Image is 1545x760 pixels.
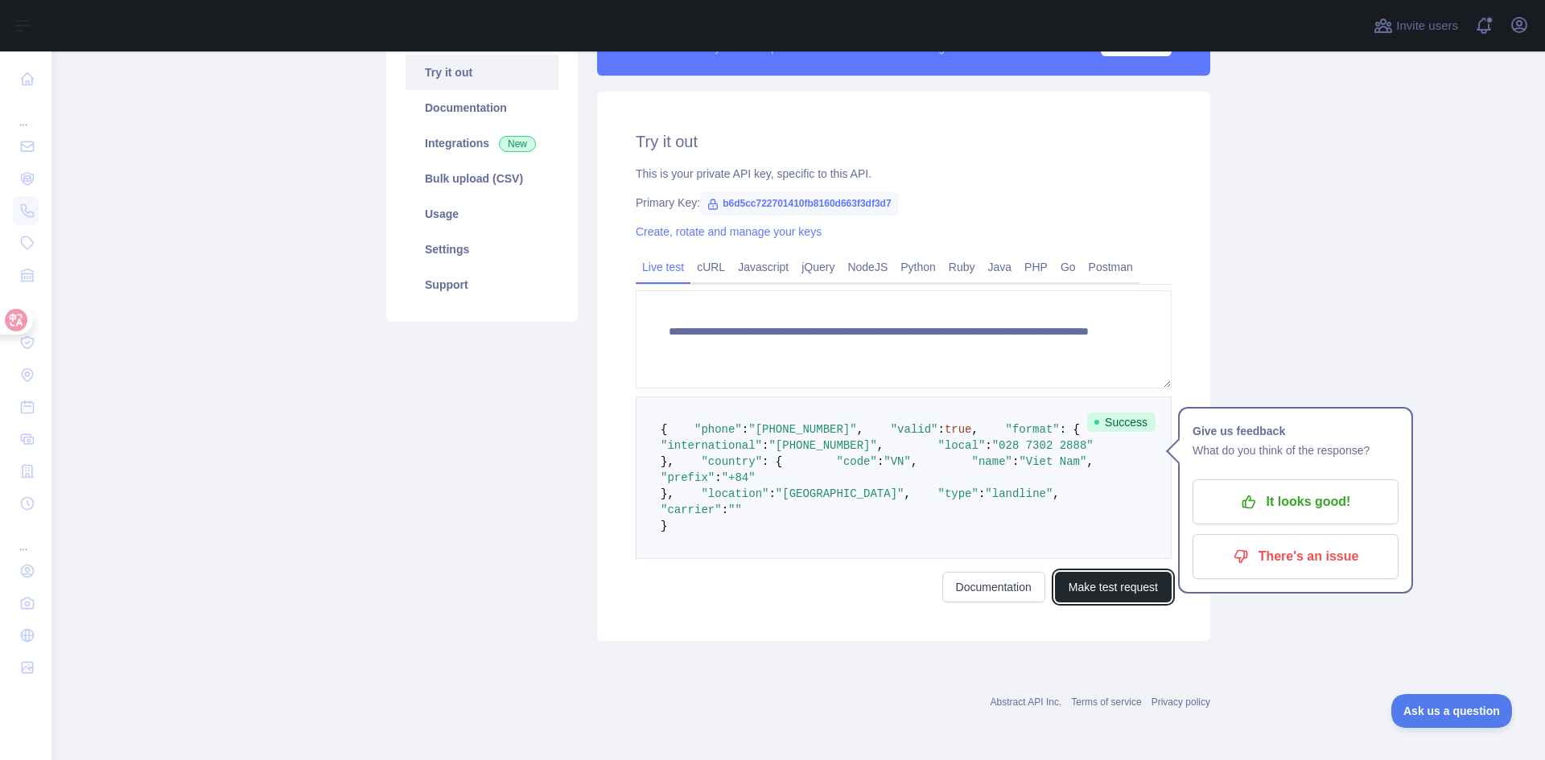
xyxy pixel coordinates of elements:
[877,439,884,452] span: ,
[636,130,1172,153] h2: Try it out
[636,254,690,280] a: Live test
[636,166,1172,182] div: This is your private API key, specific to this API.
[406,267,558,302] a: Support
[661,520,667,532] span: }
[661,455,674,468] span: },
[728,503,742,516] span: ""
[904,487,910,500] span: ,
[1087,413,1156,432] span: Success
[1019,455,1086,468] span: "Viet Nam"
[731,254,795,280] a: Javascript
[991,696,1062,708] a: Abstract API Inc.
[857,423,863,436] span: ,
[1205,488,1386,516] p: It looks good!
[985,439,991,452] span: :
[406,232,558,267] a: Settings
[700,191,897,216] span: b6d5cc722701410fb8160d663f3df3d7
[776,487,904,500] span: "[GEOGRAPHIC_DATA]"
[701,455,762,468] span: "country"
[762,439,768,452] span: :
[938,487,978,500] span: "type"
[406,55,558,90] a: Try it out
[636,195,1172,211] div: Primary Key:
[982,254,1019,280] a: Java
[795,254,841,280] a: jQuery
[661,487,674,500] span: },
[992,439,1094,452] span: "028 7302 2888"
[945,423,972,436] span: true
[942,572,1045,602] a: Documentation
[978,487,985,500] span: :
[1193,441,1399,460] p: What do you think of the response?
[13,97,39,129] div: ...
[841,254,894,280] a: NodeJS
[406,161,558,196] a: Bulk upload (CSV)
[1054,254,1082,280] a: Go
[768,487,775,500] span: :
[722,471,756,484] span: "+84"
[13,293,39,325] div: ...
[894,254,942,280] a: Python
[1152,696,1210,708] a: Privacy policy
[406,196,558,232] a: Usage
[911,455,917,468] span: ,
[1193,479,1399,524] button: It looks good!
[701,487,768,500] span: "location"
[877,455,884,468] span: :
[884,455,911,468] span: "VN"
[1006,423,1060,436] span: "format"
[748,423,856,436] span: "[PHONE_NUMBER]"
[499,136,536,152] span: New
[1193,534,1399,579] button: There's an issue
[1018,254,1054,280] a: PHP
[1053,487,1059,500] span: ,
[985,487,1053,500] span: "landline"
[406,125,558,161] a: Integrations New
[742,423,748,436] span: :
[1012,455,1019,468] span: :
[661,439,762,452] span: "international"
[768,439,876,452] span: "[PHONE_NUMBER]"
[972,423,978,436] span: ,
[1205,543,1386,570] p: There's an issue
[1396,17,1458,35] span: Invite users
[1193,421,1399,441] h1: Give us feedback
[1082,254,1139,280] a: Postman
[694,423,742,436] span: "phone"
[661,423,667,436] span: {
[1055,572,1172,602] button: Make test request
[636,225,822,238] a: Create, rotate and manage your keys
[13,521,39,553] div: ...
[937,439,985,452] span: "local"
[762,455,782,468] span: : {
[891,423,938,436] span: "valid"
[661,471,715,484] span: "prefix"
[972,455,1012,468] span: "name"
[1060,423,1080,436] span: : {
[406,90,558,125] a: Documentation
[690,254,731,280] a: cURL
[1370,13,1461,39] button: Invite users
[942,254,982,280] a: Ruby
[1391,694,1513,728] iframe: Toggle Customer Support
[1086,455,1093,468] span: ,
[937,423,944,436] span: :
[661,503,722,516] span: "carrier"
[722,503,728,516] span: :
[715,471,721,484] span: :
[1071,696,1141,708] a: Terms of service
[836,455,876,468] span: "code"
